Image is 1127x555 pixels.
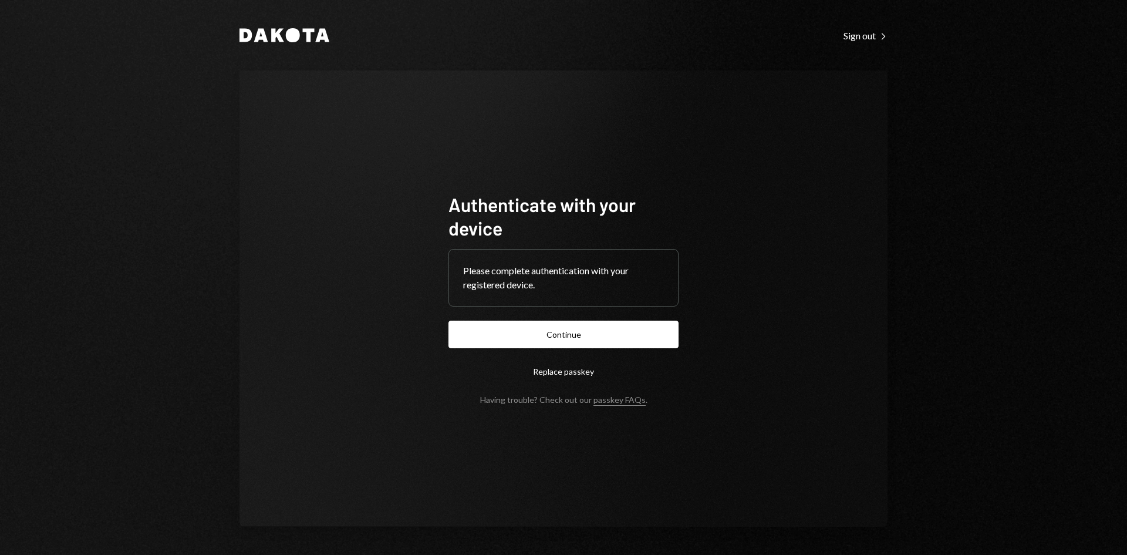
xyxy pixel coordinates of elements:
[463,264,664,292] div: Please complete authentication with your registered device.
[448,358,679,385] button: Replace passkey
[593,395,646,406] a: passkey FAQs
[448,321,679,348] button: Continue
[843,29,888,42] a: Sign out
[448,193,679,240] h1: Authenticate with your device
[480,395,647,405] div: Having trouble? Check out our .
[843,30,888,42] div: Sign out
